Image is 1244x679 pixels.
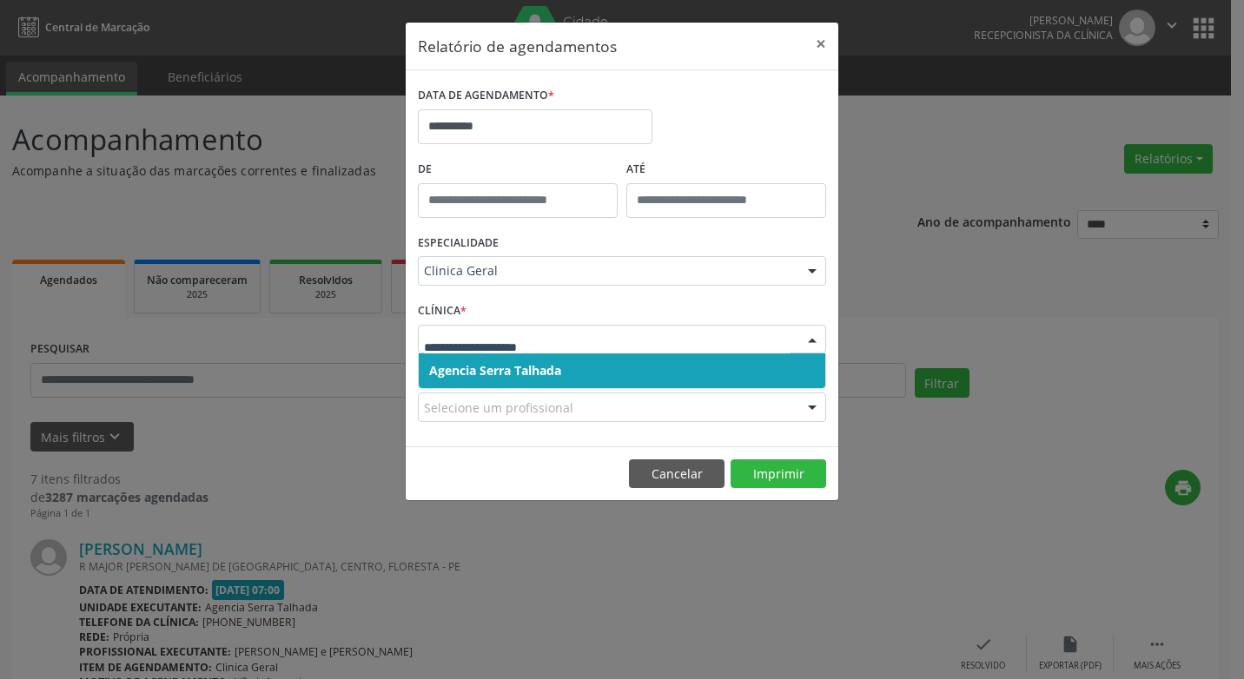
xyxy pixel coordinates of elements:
span: Selecione um profissional [424,399,573,417]
span: Agencia Serra Talhada [429,362,561,379]
button: Close [804,23,838,65]
label: DATA DE AGENDAMENTO [418,82,554,109]
label: ESPECIALIDADE [418,230,499,257]
span: Clinica Geral [424,262,791,280]
label: CLÍNICA [418,298,467,325]
button: Imprimir [731,459,826,489]
label: ATÉ [626,156,826,183]
h5: Relatório de agendamentos [418,35,617,57]
label: De [418,156,618,183]
button: Cancelar [629,459,725,489]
